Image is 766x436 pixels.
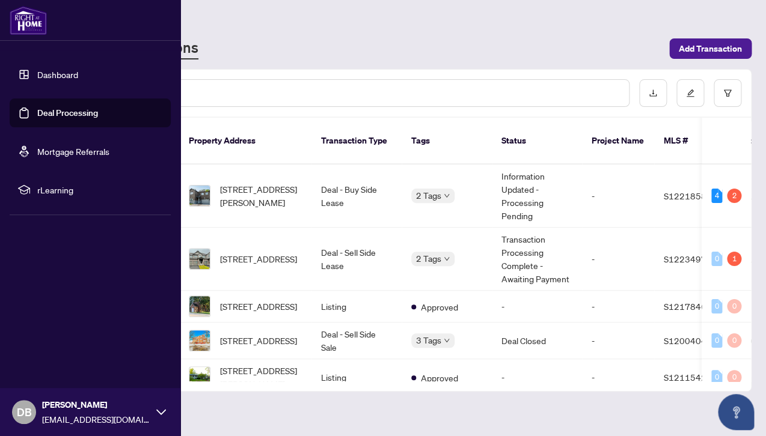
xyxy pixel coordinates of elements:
[37,69,78,80] a: Dashboard
[492,118,582,165] th: Status
[582,118,654,165] th: Project Name
[311,165,402,228] td: Deal - Buy Side Lease
[711,370,722,384] div: 0
[189,367,210,387] img: thumbnail-img
[582,228,654,291] td: -
[727,189,741,203] div: 2
[416,252,441,265] span: 2 Tags
[676,79,704,107] button: edit
[492,322,582,359] td: Deal Closed
[669,38,752,59] button: Add Transaction
[492,228,582,291] td: Transaction Processing Complete - Awaiting Payment
[42,398,150,411] span: [PERSON_NAME]
[189,296,210,316] img: thumbnail-img
[727,370,741,384] div: 0
[189,186,210,206] img: thumbnail-img
[711,333,722,348] div: 0
[649,89,657,97] span: download
[582,165,654,228] td: -
[444,256,450,262] span: down
[37,107,98,118] a: Deal Processing
[654,118,726,165] th: MLS #
[711,189,722,203] div: 4
[220,183,302,209] span: [STREET_ADDRESS][PERSON_NAME]
[311,359,402,396] td: Listing
[220,334,297,347] span: [STREET_ADDRESS]
[416,189,441,202] span: 2 Tags
[311,322,402,359] td: Deal - Sell Side Sale
[723,89,732,97] span: filter
[664,301,712,312] span: S12178469
[444,193,450,199] span: down
[664,335,712,346] span: S12004048
[421,371,458,384] span: Approved
[686,89,694,97] span: edit
[311,228,402,291] td: Deal - Sell Side Lease
[492,165,582,228] td: Information Updated - Processing Pending
[10,6,47,35] img: logo
[421,300,458,313] span: Approved
[582,359,654,396] td: -
[189,330,210,351] img: thumbnail-img
[582,291,654,322] td: -
[582,322,654,359] td: -
[727,333,741,348] div: 0
[220,300,297,313] span: [STREET_ADDRESS]
[492,359,582,396] td: -
[37,183,162,196] span: rLearning
[492,291,582,322] td: -
[714,79,741,107] button: filter
[37,146,109,157] a: Mortgage Referrals
[639,79,667,107] button: download
[664,372,712,383] span: S12115426
[727,299,741,313] div: 0
[711,299,722,313] div: 0
[679,39,742,58] span: Add Transaction
[42,413,150,426] span: [EMAIL_ADDRESS][DOMAIN_NAME]
[189,249,210,269] img: thumbnail-img
[311,118,402,165] th: Transaction Type
[402,118,492,165] th: Tags
[311,291,402,322] td: Listing
[718,394,754,430] button: Open asap
[711,252,722,266] div: 0
[220,364,302,390] span: [STREET_ADDRESS][PERSON_NAME]
[727,252,741,266] div: 1
[664,190,712,201] span: S12218580
[179,118,311,165] th: Property Address
[664,253,712,264] span: S12234979
[220,252,297,265] span: [STREET_ADDRESS]
[17,404,32,420] span: DB
[416,333,441,347] span: 3 Tags
[444,338,450,344] span: down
